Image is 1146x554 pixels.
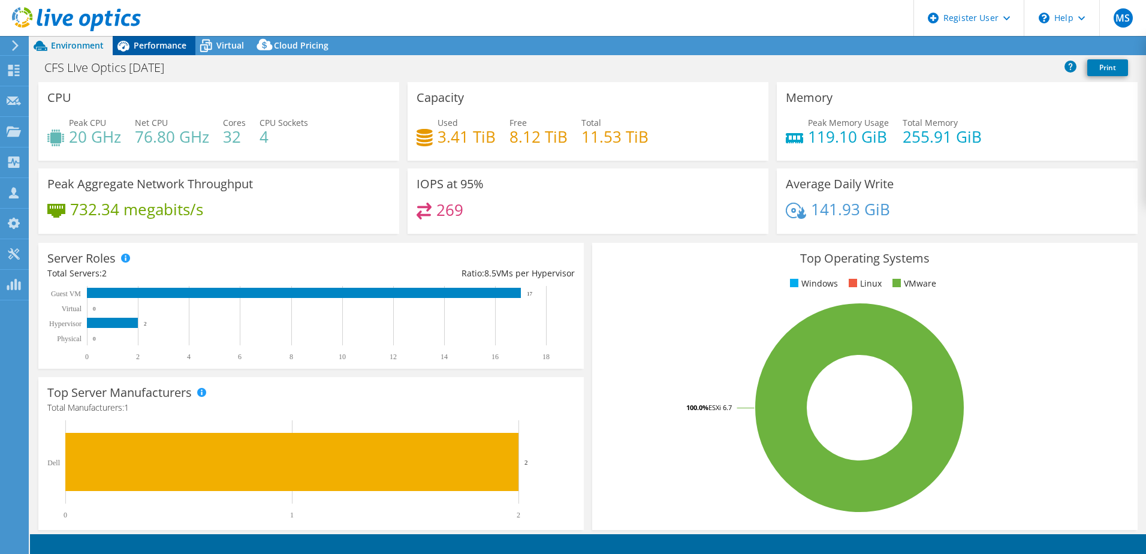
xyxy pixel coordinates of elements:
[70,203,203,216] h4: 732.34 megabits/s
[438,117,458,128] span: Used
[808,130,889,143] h4: 119.10 GiB
[223,117,246,128] span: Cores
[47,386,192,399] h3: Top Server Manufacturers
[808,117,889,128] span: Peak Memory Usage
[417,177,484,191] h3: IOPS at 95%
[47,459,60,467] text: Dell
[903,117,958,128] span: Total Memory
[124,402,129,413] span: 1
[47,401,575,414] h4: Total Manufacturers:
[47,267,311,280] div: Total Servers:
[509,117,527,128] span: Free
[47,252,116,265] h3: Server Roles
[93,336,96,342] text: 0
[47,91,71,104] h3: CPU
[438,130,496,143] h4: 3.41 TiB
[390,353,397,361] text: 12
[811,203,890,216] h4: 141.93 GiB
[144,321,147,327] text: 2
[1114,8,1133,28] span: MS
[517,511,520,519] text: 2
[786,91,833,104] h3: Memory
[542,353,550,361] text: 18
[274,40,328,51] span: Cloud Pricing
[69,130,121,143] h4: 20 GHz
[134,40,186,51] span: Performance
[289,353,293,361] text: 8
[787,277,838,290] li: Windows
[102,267,107,279] span: 2
[1087,59,1128,76] a: Print
[51,40,104,51] span: Environment
[417,91,464,104] h3: Capacity
[509,130,568,143] h4: 8.12 TiB
[581,117,601,128] span: Total
[260,117,308,128] span: CPU Sockets
[491,353,499,361] text: 16
[708,403,732,412] tspan: ESXi 6.7
[786,177,894,191] h3: Average Daily Write
[49,320,82,328] text: Hypervisor
[311,267,575,280] div: Ratio: VMs per Hypervisor
[93,306,96,312] text: 0
[135,117,168,128] span: Net CPU
[441,353,448,361] text: 14
[484,267,496,279] span: 8.5
[85,353,89,361] text: 0
[889,277,936,290] li: VMware
[39,61,183,74] h1: CFS LIve Optics [DATE]
[290,511,294,519] text: 1
[686,403,708,412] tspan: 100.0%
[69,117,106,128] span: Peak CPU
[524,459,528,466] text: 2
[47,177,253,191] h3: Peak Aggregate Network Throughput
[601,252,1129,265] h3: Top Operating Systems
[64,511,67,519] text: 0
[238,353,242,361] text: 6
[581,130,649,143] h4: 11.53 TiB
[187,353,191,361] text: 4
[216,40,244,51] span: Virtual
[260,130,308,143] h4: 4
[223,130,246,143] h4: 32
[339,353,346,361] text: 10
[846,277,882,290] li: Linux
[62,305,82,313] text: Virtual
[903,130,982,143] h4: 255.91 GiB
[57,335,82,343] text: Physical
[136,353,140,361] text: 2
[436,203,463,216] h4: 269
[51,290,81,298] text: Guest VM
[135,130,209,143] h4: 76.80 GHz
[1039,13,1050,23] svg: \n
[527,291,533,297] text: 17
